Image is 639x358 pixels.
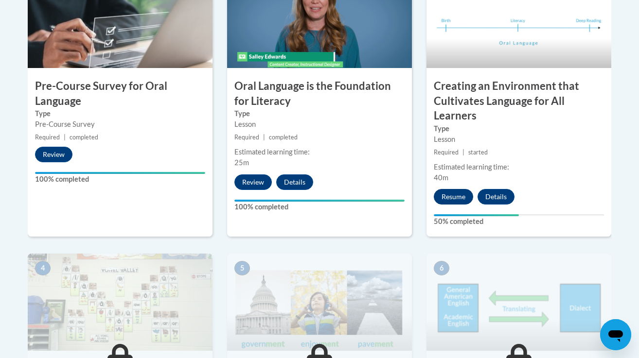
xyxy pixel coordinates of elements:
[234,108,405,119] label: Type
[35,261,51,275] span: 4
[35,134,60,141] span: Required
[434,173,448,182] span: 40m
[263,134,265,141] span: |
[426,254,611,351] img: Course Image
[28,79,213,109] h3: Pre-Course Survey for Oral Language
[70,134,98,141] span: completed
[276,174,313,190] button: Details
[434,189,473,205] button: Resume
[234,147,405,157] div: Estimated learning time:
[28,254,213,351] img: Course Image
[269,134,298,141] span: completed
[234,261,250,275] span: 5
[434,214,519,216] div: Your progress
[234,134,259,141] span: Required
[434,162,604,172] div: Estimated learning time:
[35,174,205,185] label: 100% completed
[35,119,205,130] div: Pre-Course Survey
[600,319,631,350] iframe: Button to launch messaging window
[426,79,611,123] h3: Creating an Environment that Cultivates Language for All Learners
[234,202,405,212] label: 100% completed
[478,189,515,205] button: Details
[64,134,66,141] span: |
[434,261,449,275] span: 6
[227,254,412,351] img: Course Image
[35,172,205,174] div: Your progress
[234,200,405,202] div: Your progress
[234,119,405,130] div: Lesson
[234,158,249,167] span: 25m
[227,79,412,109] h3: Oral Language is the Foundation for Literacy
[434,149,459,156] span: Required
[434,216,604,227] label: 50% completed
[468,149,488,156] span: started
[35,108,205,119] label: Type
[462,149,464,156] span: |
[434,123,604,134] label: Type
[434,134,604,145] div: Lesson
[35,147,72,162] button: Review
[234,174,272,190] button: Review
